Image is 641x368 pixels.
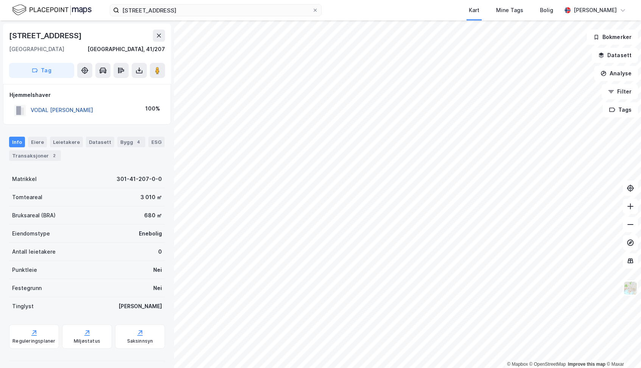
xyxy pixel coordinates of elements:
[117,175,162,184] div: 301-41-207-0-0
[529,362,566,367] a: OpenStreetMap
[587,30,638,45] button: Bokmerker
[50,137,83,147] div: Leietakere
[9,63,74,78] button: Tag
[153,265,162,274] div: Nei
[603,102,638,117] button: Tags
[117,137,145,147] div: Bygg
[50,152,58,159] div: 2
[139,229,162,238] div: Enebolig
[603,332,641,368] iframe: Chat Widget
[603,332,641,368] div: Kontrollprogram for chat
[592,48,638,63] button: Datasett
[28,137,47,147] div: Eiere
[12,265,37,274] div: Punktleie
[12,175,37,184] div: Matrikkel
[148,137,165,147] div: ESG
[135,138,142,146] div: 4
[140,193,162,202] div: 3 010 ㎡
[145,104,160,113] div: 100%
[9,45,64,54] div: [GEOGRAPHIC_DATA]
[144,211,162,220] div: 680 ㎡
[12,193,42,202] div: Tomteareal
[9,137,25,147] div: Info
[153,284,162,293] div: Nei
[127,338,153,344] div: Saksinnsyn
[12,284,42,293] div: Festegrunn
[12,211,56,220] div: Bruksareal (BRA)
[9,30,83,42] div: [STREET_ADDRESS]
[507,362,528,367] a: Mapbox
[12,3,92,17] img: logo.f888ab2527a4732fd821a326f86c7f29.svg
[118,302,162,311] div: [PERSON_NAME]
[568,362,605,367] a: Improve this map
[602,84,638,99] button: Filter
[574,6,617,15] div: [PERSON_NAME]
[496,6,523,15] div: Mine Tags
[623,281,638,295] img: Z
[74,338,100,344] div: Miljøstatus
[86,137,114,147] div: Datasett
[12,302,34,311] div: Tinglyst
[594,66,638,81] button: Analyse
[87,45,165,54] div: [GEOGRAPHIC_DATA], 41/207
[12,229,50,238] div: Eiendomstype
[469,6,479,15] div: Kart
[540,6,553,15] div: Bolig
[158,247,162,256] div: 0
[9,150,61,161] div: Transaksjoner
[119,5,312,16] input: Søk på adresse, matrikkel, gårdeiere, leietakere eller personer
[12,247,56,256] div: Antall leietakere
[9,90,165,100] div: Hjemmelshaver
[12,338,55,344] div: Reguleringsplaner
